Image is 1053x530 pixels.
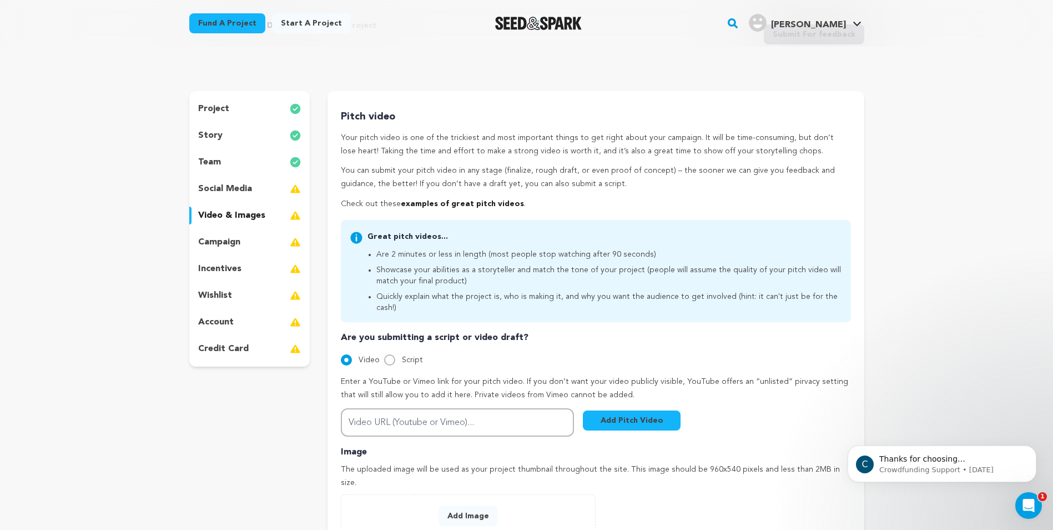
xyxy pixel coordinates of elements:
[771,21,846,29] span: [PERSON_NAME]
[341,109,850,125] p: Pitch video
[198,262,241,276] p: incentives
[359,356,380,364] span: Video
[198,182,252,196] p: social media
[272,13,351,33] a: Start a project
[189,153,310,171] button: team
[1015,492,1042,519] iframe: Intercom live chat
[198,209,265,222] p: video & images
[376,249,842,260] li: Are 2 minutes or less in length (most people stop watching after 90 seconds)
[749,14,767,32] img: user.png
[198,236,240,249] p: campaign
[189,127,310,144] button: story
[401,200,524,208] a: examples of great pitch videos
[189,180,310,198] button: social media
[198,102,229,116] p: project
[290,316,301,329] img: warning-full.svg
[341,331,850,344] p: Are you submitting a script or video draft?
[341,132,850,158] p: Your pitch video is one of the trickiest and most important things to get right about your campai...
[189,100,310,118] button: project
[367,231,842,242] p: Great pitch videos...
[189,313,310,331] button: account
[583,411,681,431] button: Add Pitch Video
[747,12,864,32] a: simmons l.'s Profile
[341,198,850,211] p: Check out these .
[341,446,850,459] p: Image
[341,164,850,191] p: You can submit your pitch video in any stage (finalize, rough draft, or even proof of concept) – ...
[341,376,850,402] p: Enter a YouTube or Vimeo link for your pitch video. If you don’t want your video publicly visible...
[189,13,265,33] a: Fund a project
[290,262,301,276] img: warning-full.svg
[198,156,221,169] p: team
[495,17,582,30] a: Seed&Spark Homepage
[189,340,310,358] button: credit card
[495,17,582,30] img: Seed&Spark Logo Dark Mode
[747,12,864,35] span: simmons l.'s Profile
[290,209,301,222] img: warning-full.svg
[341,463,850,490] p: The uploaded image will be used as your project thumbnail throughout the site. This image should ...
[290,156,301,169] img: check-circle-full.svg
[402,356,423,364] span: Script
[198,129,223,142] p: story
[376,291,842,313] li: Quickly explain what the project is, who is making it, and why you want the audience to get invol...
[198,342,249,356] p: credit card
[341,408,574,437] input: Video URL (Youtube or Vimeo)...
[439,506,498,526] button: Add Image
[189,233,310,251] button: campaign
[290,102,301,116] img: check-circle-full.svg
[290,182,301,196] img: warning-full.svg
[749,14,846,32] div: simmons l.'s Profile
[290,289,301,302] img: warning-full.svg
[290,129,301,142] img: check-circle-full.svg
[376,264,842,287] li: Showcase your abilities as a storyteller and match the tone of your project (people will assume t...
[831,422,1053,500] iframe: Intercom notifications message
[189,207,310,224] button: video & images
[198,316,234,329] p: account
[198,289,232,302] p: wishlist
[1038,492,1047,501] span: 1
[189,260,310,278] button: incentives
[189,287,310,304] button: wishlist
[290,236,301,249] img: warning-full.svg
[290,342,301,356] img: warning-full.svg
